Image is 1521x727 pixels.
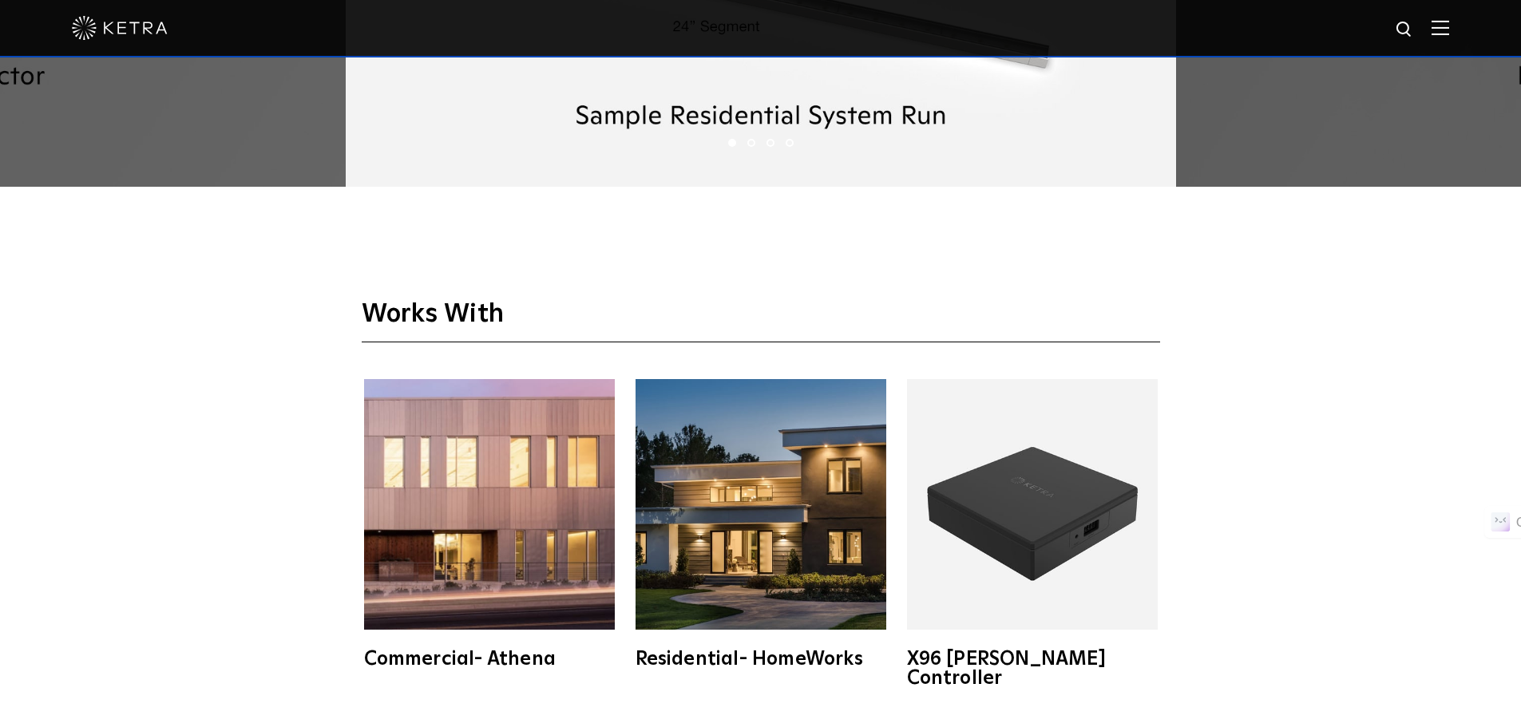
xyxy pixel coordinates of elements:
[364,650,615,669] div: Commercial- Athena
[1432,20,1449,35] img: Hamburger%20Nav.svg
[905,379,1160,688] a: X96 [PERSON_NAME] Controller
[636,379,886,630] img: homeworks_hero
[362,379,617,669] a: Commercial- Athena
[907,379,1158,630] img: X96_Controller
[636,650,886,669] div: Residential- HomeWorks
[72,16,168,40] img: ketra-logo-2019-white
[1395,20,1415,40] img: search icon
[362,298,1160,342] h3: Works With
[633,379,889,669] a: Residential- HomeWorks
[907,650,1158,688] div: X96 [PERSON_NAME] Controller
[364,379,615,630] img: athena-square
